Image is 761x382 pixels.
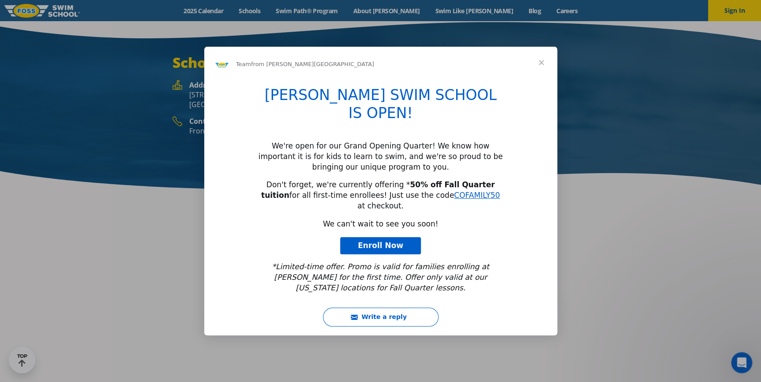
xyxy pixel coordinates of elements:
a: Enroll Now [340,237,421,255]
img: Profile image for Team [215,57,229,71]
b: 50% off Fall Quarter tuition [261,180,495,200]
a: COFAMILY50 [454,191,500,200]
span: from [PERSON_NAME][GEOGRAPHIC_DATA] [251,61,374,67]
button: Write a reply [323,308,439,326]
h1: [PERSON_NAME] SWIM SCHOOL IS OPEN! [258,86,503,128]
span: Close [525,47,557,78]
span: Team [236,61,251,67]
span: Enroll Now [358,241,403,250]
div: We can't wait to see you soon! [258,219,503,230]
div: Don't forget, we're currently offering * for all first-time enrollees! Just use the code at check... [258,180,503,211]
div: We're open for our Grand Opening Quarter! We know how important it is for kids to learn to swim, ... [258,141,503,172]
i: *Limited-time offer. Promo is valid for families enrolling at [PERSON_NAME] for the first time. O... [272,262,489,292]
